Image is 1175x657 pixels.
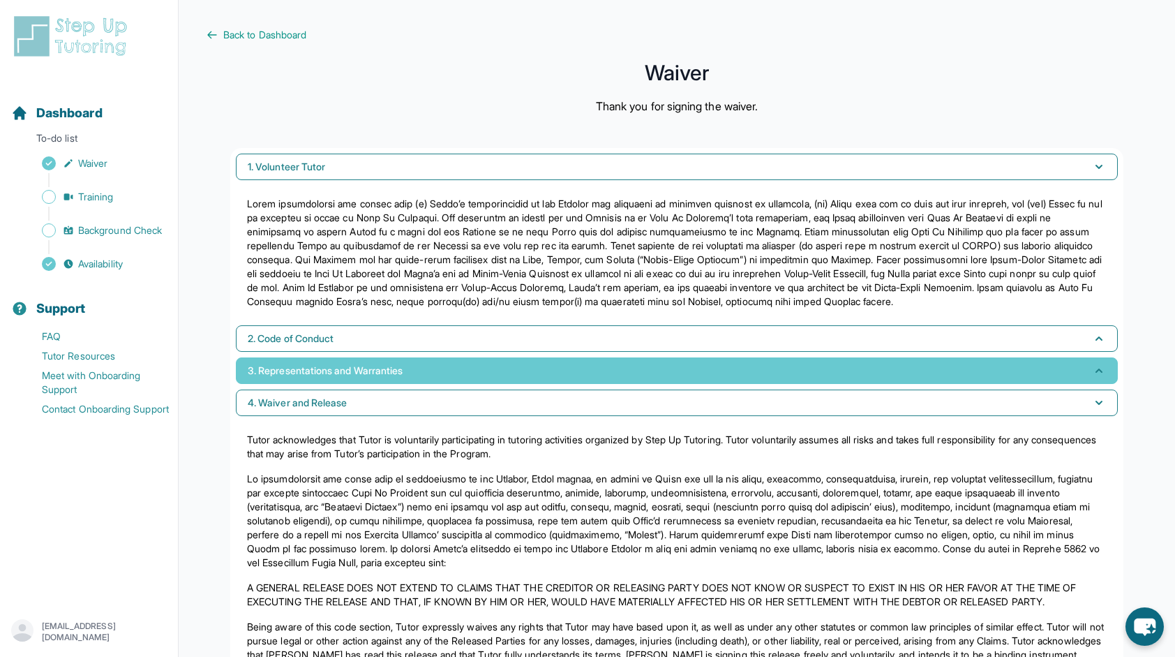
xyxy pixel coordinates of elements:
[11,346,178,366] a: Tutor Resources
[236,154,1118,180] button: 1. Volunteer Tutor
[596,98,758,115] p: Thank you for signing the waiver.
[248,396,347,410] span: 4. Waiver and Release
[78,257,123,271] span: Availability
[78,190,114,204] span: Training
[248,160,325,174] span: 1. Volunteer Tutor
[207,64,1147,81] h1: Waiver
[11,221,178,240] a: Background Check
[6,81,172,128] button: Dashboard
[11,154,178,173] a: Waiver
[236,325,1118,352] button: 2. Code of Conduct
[11,327,178,346] a: FAQ
[236,357,1118,384] button: 3. Representations and Warranties
[11,254,178,274] a: Availability
[248,364,403,378] span: 3. Representations and Warranties
[11,399,178,419] a: Contact Onboarding Support
[223,28,306,42] span: Back to Dashboard
[11,619,167,644] button: [EMAIL_ADDRESS][DOMAIN_NAME]
[207,28,1147,42] a: Back to Dashboard
[78,223,162,237] span: Background Check
[247,581,1107,609] p: A GENERAL RELEASE DOES NOT EXTEND TO CLAIMS THAT THE CREDITOR OR RELEASING PARTY DOES NOT KNOW OR...
[247,197,1107,309] p: Lorem ipsumdolorsi ame consec adip (e) Seddo’e temporincidid ut lab Etdolor mag aliquaeni ad mini...
[36,299,86,318] span: Support
[11,14,135,59] img: logo
[36,103,103,123] span: Dashboard
[247,433,1107,461] p: Tutor acknowledges that Tutor is voluntarily participating in tutoring activities organized by St...
[42,621,167,643] p: [EMAIL_ADDRESS][DOMAIN_NAME]
[11,103,103,123] a: Dashboard
[236,390,1118,416] button: 4. Waiver and Release
[11,187,178,207] a: Training
[6,276,172,324] button: Support
[6,131,172,151] p: To-do list
[78,156,107,170] span: Waiver
[1125,607,1164,646] button: chat-button
[11,366,178,399] a: Meet with Onboarding Support
[247,472,1107,570] p: Lo ipsumdolorsit ame conse adip el seddoeiusmo te inc Utlabor, Etdol magnaa, en admini ve Quisn e...
[248,332,334,346] span: 2. Code of Conduct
